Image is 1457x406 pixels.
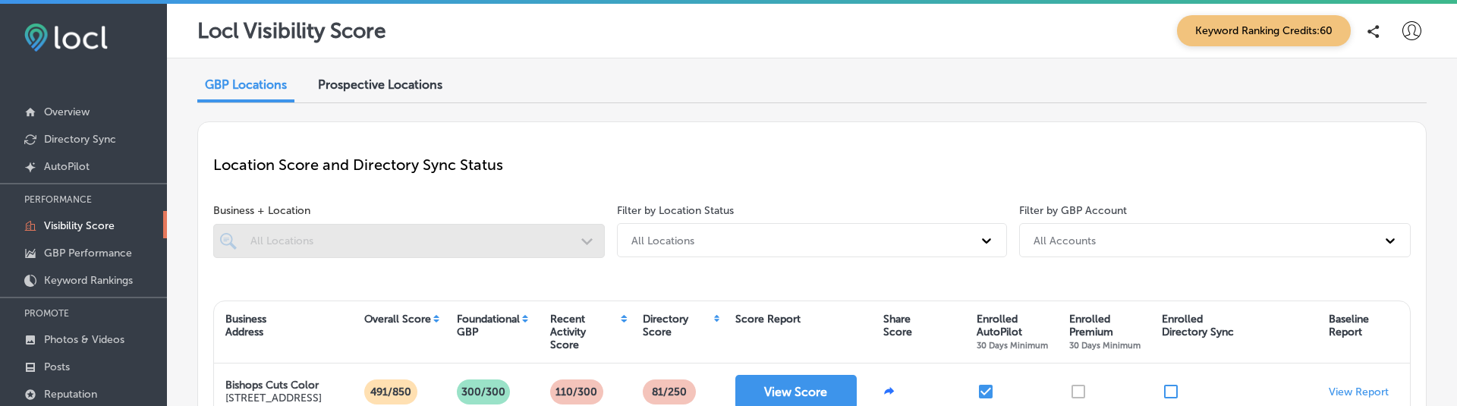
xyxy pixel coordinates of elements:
[44,360,70,373] p: Posts
[1329,386,1389,398] a: View Report
[646,379,693,404] p: 81 /250
[225,313,266,338] div: Business Address
[883,313,912,338] div: Share Score
[44,247,132,260] p: GBP Performance
[549,379,603,404] p: 110/300
[364,379,417,404] p: 491/850
[213,204,605,217] span: Business + Location
[1034,234,1096,247] div: All Accounts
[977,340,1048,351] span: 30 Days Minimum
[44,160,90,173] p: AutoPilot
[318,77,442,92] span: Prospective Locations
[44,274,133,287] p: Keyword Rankings
[205,77,287,92] span: GBP Locations
[1329,313,1369,338] div: Baseline Report
[197,18,386,43] p: Locl Visibility Score
[455,379,511,404] p: 300/300
[44,105,90,118] p: Overview
[1177,15,1351,46] span: Keyword Ranking Credits: 60
[631,234,694,247] div: All Locations
[457,313,520,338] div: Foundational GBP
[550,313,619,351] div: Recent Activity Score
[44,133,116,146] p: Directory Sync
[977,313,1048,351] div: Enrolled AutoPilot
[225,392,322,404] p: [STREET_ADDRESS]
[44,219,115,232] p: Visibility Score
[213,156,1411,174] p: Location Score and Directory Sync Status
[364,313,431,326] div: Overall Score
[44,388,97,401] p: Reputation
[617,204,734,217] label: Filter by Location Status
[1069,340,1141,351] span: 30 Days Minimum
[1019,204,1127,217] label: Filter by GBP Account
[643,313,712,338] div: Directory Score
[44,333,124,346] p: Photos & Videos
[1069,313,1141,351] div: Enrolled Premium
[735,313,801,326] div: Score Report
[1162,313,1234,338] div: Enrolled Directory Sync
[24,24,108,52] img: fda3e92497d09a02dc62c9cd864e3231.png
[225,379,319,392] strong: Bishops Cuts Color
